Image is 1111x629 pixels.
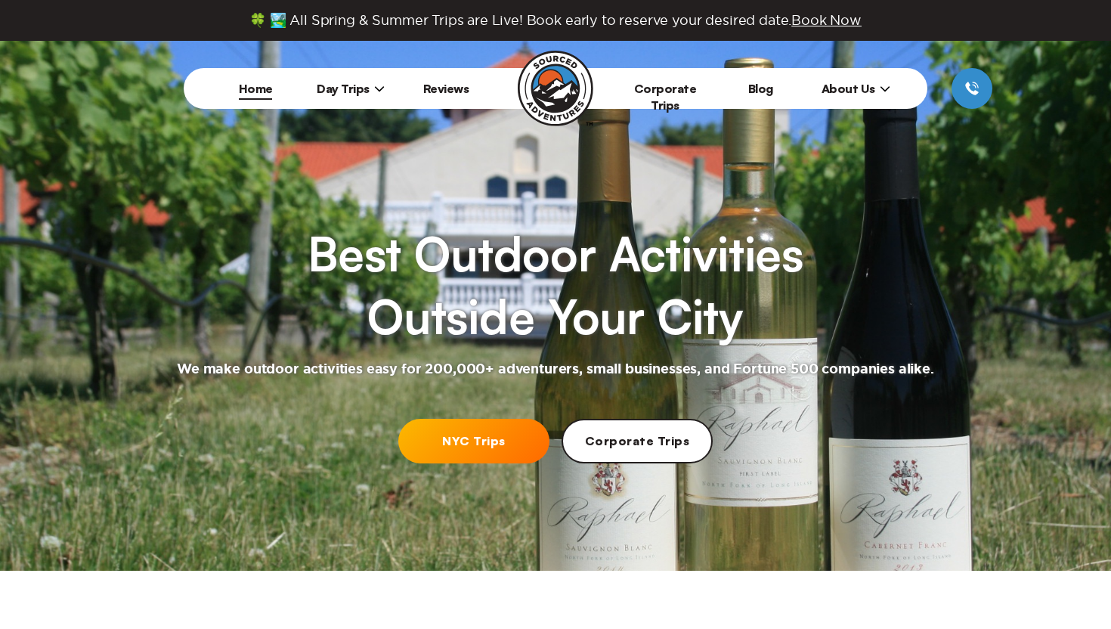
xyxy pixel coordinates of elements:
h2: We make outdoor activities easy for 200,000+ adventurers, small businesses, and Fortune 500 compa... [177,361,934,379]
a: Home [239,81,273,96]
h1: Best Outdoor Activities Outside Your City [308,222,803,349]
span: About Us [822,81,890,96]
a: Corporate Trips [634,81,697,113]
a: Corporate Trips [562,419,713,463]
a: NYC Trips [398,419,549,463]
a: Blog [748,81,773,96]
span: 🍀 🏞️ All Spring & Summer Trips are Live! Book early to reserve your desired date. [249,12,862,29]
span: Day Trips [317,81,385,96]
span: Book Now [791,13,862,27]
img: Sourced Adventures company logo [518,51,593,126]
a: Reviews [423,81,469,96]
